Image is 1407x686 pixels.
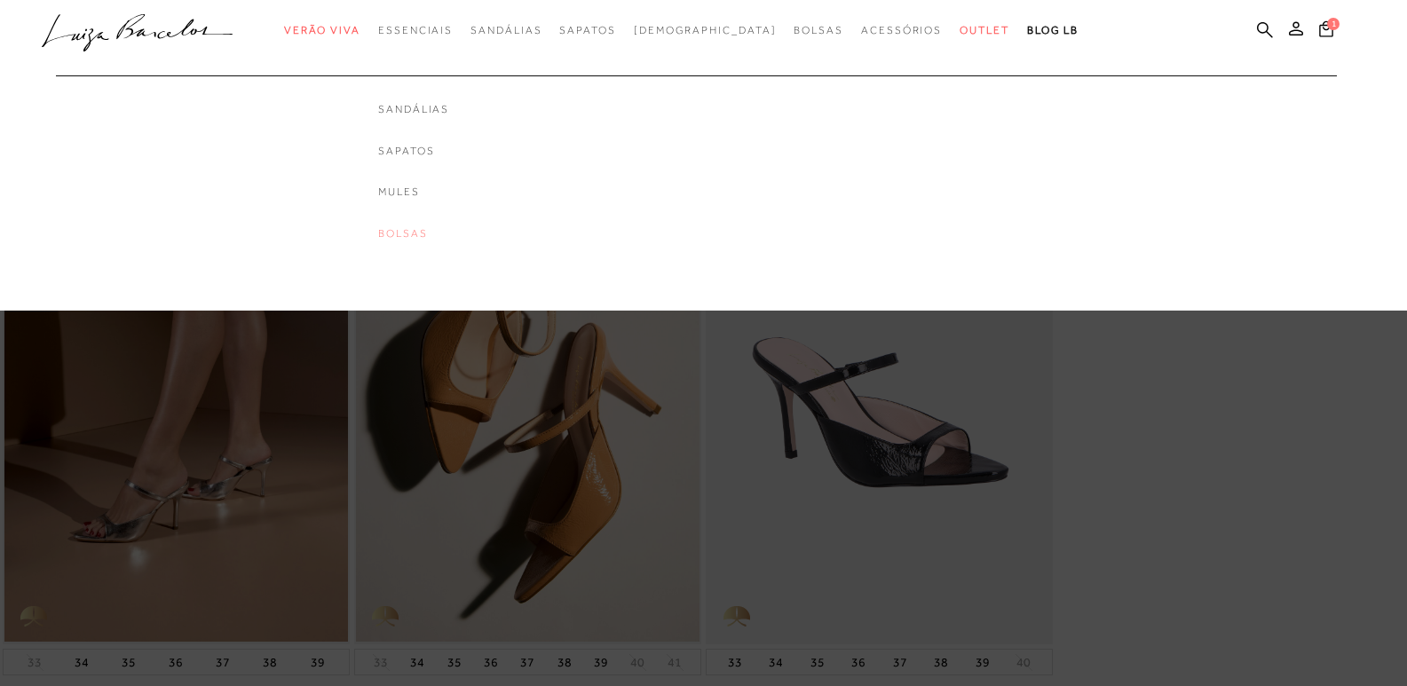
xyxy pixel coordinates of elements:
[861,14,942,47] a: categoryNavScreenReaderText
[861,24,942,36] span: Acessórios
[559,14,615,47] a: categoryNavScreenReaderText
[1027,24,1079,36] span: BLOG LB
[1314,20,1339,43] button: 1
[378,185,449,200] a: noSubCategoriesText
[634,14,777,47] a: noSubCategoriesText
[284,24,360,36] span: Verão Viva
[378,226,449,241] a: noSubCategoriesText
[1027,14,1079,47] a: BLOG LB
[378,14,453,47] a: categoryNavScreenReaderText
[378,144,449,159] a: noSubCategoriesText
[960,14,1009,47] a: categoryNavScreenReaderText
[378,24,453,36] span: Essenciais
[470,14,541,47] a: categoryNavScreenReaderText
[378,102,449,117] a: noSubCategoriesText
[794,14,843,47] a: categoryNavScreenReaderText
[470,24,541,36] span: Sandálias
[1327,18,1340,30] span: 1
[284,14,360,47] a: categoryNavScreenReaderText
[559,24,615,36] span: Sapatos
[960,24,1009,36] span: Outlet
[794,24,843,36] span: Bolsas
[634,24,777,36] span: [DEMOGRAPHIC_DATA]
